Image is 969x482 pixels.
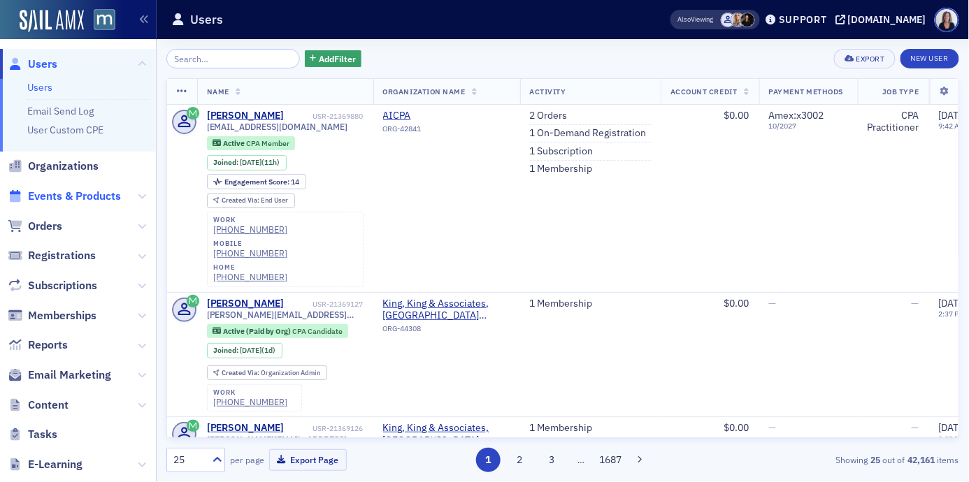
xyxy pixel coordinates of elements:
div: work [213,216,287,224]
strong: 42,161 [905,453,938,466]
a: [PHONE_NUMBER] [213,272,287,282]
span: King, King & Associates, PA (Baltimore, MD) [383,422,510,446]
div: [PERSON_NAME] [207,298,285,310]
span: — [769,297,777,309]
a: New User [900,49,959,68]
div: 25 [173,453,204,467]
span: — [769,421,777,434]
span: Events & Products [28,189,121,204]
a: Active (Paid by Org) CPA Candidate [213,326,342,335]
span: Name [207,87,229,96]
a: 1 Membership [530,422,593,434]
div: [PHONE_NUMBER] [213,397,287,407]
span: Lauren McDonough [740,13,755,27]
span: Organizations [28,159,99,174]
span: Reports [28,337,68,353]
button: Export Page [269,449,347,471]
span: 10 / 2027 [769,122,848,131]
span: Amex : x3002 [769,109,824,122]
div: USR-21369880 [287,112,364,121]
span: Joined : [213,158,240,167]
a: Registrations [8,248,96,263]
span: Registrations [28,248,96,263]
span: Engagement Score : [224,177,291,187]
img: SailAMX [20,10,84,32]
time: 9:42 AM [939,121,966,131]
span: … [571,453,591,466]
a: [PHONE_NUMBER] [213,224,287,235]
span: [DATE] [240,345,261,355]
span: Memberships [28,308,96,323]
span: King, King & Associates, PA (Baltimore, MD) [383,298,510,322]
span: $0.00 [724,421,749,434]
a: Organizations [8,159,99,174]
button: 3 [540,448,564,472]
a: Orders [8,219,62,234]
div: Organization Admin [222,370,320,377]
div: (1d) [240,346,275,355]
a: Content [8,397,69,413]
span: Emily Trott [731,13,745,27]
div: work [213,388,287,397]
span: CPA Candidate [292,326,343,336]
a: Users [27,81,52,94]
h1: Users [190,11,223,28]
div: End User [222,197,288,205]
a: AICPA [383,110,510,122]
div: home [213,263,287,272]
div: Export [856,55,885,63]
time: 2:35 PM [939,434,966,444]
div: (11h) [240,158,280,167]
span: E-Learning [28,457,82,472]
span: [DATE] [939,421,968,434]
strong: 25 [868,453,883,466]
span: — [912,297,919,309]
span: Viewing [678,15,714,24]
a: Email Send Log [27,105,94,117]
span: — [912,421,919,434]
a: View Homepage [84,9,115,33]
div: ORG-44308 [383,324,510,338]
div: 14 [224,178,299,186]
a: User Custom CPE [27,124,103,136]
div: [PHONE_NUMBER] [213,248,287,258]
div: Support [779,13,827,26]
span: CPA Member [246,138,289,148]
img: SailAMX [94,9,115,31]
time: 2:37 PM [939,309,966,319]
span: Email Marketing [28,367,111,383]
a: Active CPA Member [213,138,289,147]
a: Reports [8,337,68,353]
a: Subscriptions [8,278,97,293]
div: Engagement Score: 14 [207,174,306,189]
span: Content [28,397,69,413]
a: [PERSON_NAME] [207,110,285,122]
a: Users [8,57,57,72]
span: [PERSON_NAME][EMAIL_ADDRESS][DOMAIN_NAME] [207,309,364,320]
div: [PERSON_NAME] [207,422,285,434]
a: King, King & Associates, [GEOGRAPHIC_DATA] ([GEOGRAPHIC_DATA], [GEOGRAPHIC_DATA]) [383,422,510,446]
span: $0.00 [724,297,749,309]
span: Active (Paid by Org) [223,326,292,336]
span: Justin Chase [721,13,735,27]
button: AddFilter [305,50,362,68]
button: 1687 [598,448,623,472]
button: 1 [476,448,501,472]
span: [DATE] [939,297,968,309]
a: Email Marketing [8,367,111,383]
div: Showing out of items [705,453,959,466]
span: Orders [28,219,62,234]
span: Organization Name [383,87,466,96]
span: [PERSON_NAME][EMAIL_ADDRESS][PERSON_NAME][DOMAIN_NAME] [207,434,364,445]
div: Active: Active: CPA Member [207,136,296,150]
a: 1 Membership [530,163,593,175]
span: Active [223,138,246,148]
div: Also [678,15,691,24]
a: Tasks [8,427,57,442]
div: Joined: 2025-10-13 00:00:00 [207,343,282,358]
